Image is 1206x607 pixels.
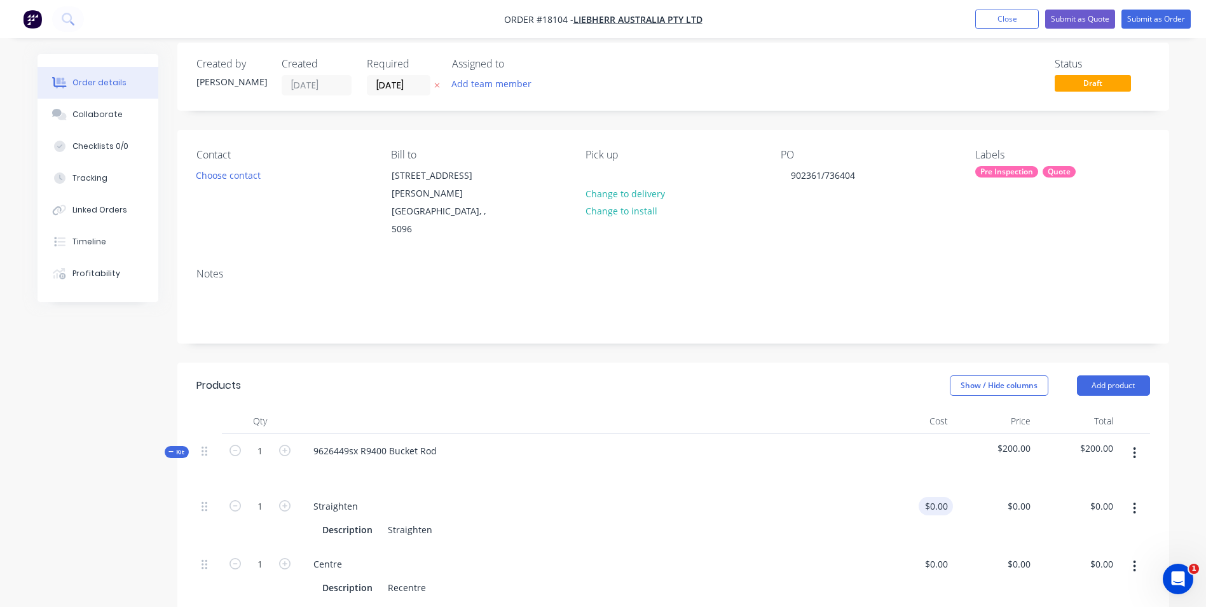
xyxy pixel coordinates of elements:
[303,442,447,460] div: 9626449sx R9400 Bucket Rod
[1189,564,1199,574] span: 1
[781,149,955,161] div: PO
[168,447,185,457] span: Kit
[1036,408,1118,434] div: Total
[1163,564,1193,594] iframe: Intercom live chat
[367,58,437,70] div: Required
[38,162,158,194] button: Tracking
[196,268,1150,280] div: Notes
[586,149,760,161] div: Pick up
[1055,75,1131,91] span: Draft
[72,141,128,152] div: Checklists 0/0
[452,75,538,92] button: Add team member
[72,204,127,216] div: Linked Orders
[196,58,266,70] div: Created by
[573,13,702,25] a: Liebherr Australia Pty Ltd
[165,446,189,458] div: Kit
[953,408,1036,434] div: Price
[975,149,1149,161] div: Labels
[1045,10,1115,29] button: Submit as Quote
[38,226,158,258] button: Timeline
[38,130,158,162] button: Checklists 0/0
[38,99,158,130] button: Collaborate
[781,166,865,185] div: 902361/736404
[196,378,241,393] div: Products
[1043,166,1076,178] div: Quote
[317,578,378,597] div: Description
[381,166,508,239] div: [STREET_ADDRESS][PERSON_NAME][GEOGRAPHIC_DATA], , 5096
[1055,58,1150,70] div: Status
[222,408,298,434] div: Qty
[72,77,127,88] div: Order details
[950,375,1048,396] button: Show / Hide columns
[579,185,671,202] button: Change to delivery
[383,520,437,539] div: Straighten
[1041,442,1113,455] span: $200.00
[958,442,1031,455] span: $200.00
[196,149,371,161] div: Contact
[72,109,123,120] div: Collaborate
[392,202,497,238] div: [GEOGRAPHIC_DATA], , 5096
[189,166,267,183] button: Choose contact
[282,58,352,70] div: Created
[303,497,368,515] div: Straighten
[1077,375,1150,396] button: Add product
[975,166,1038,178] div: Pre Inspection
[317,520,378,539] div: Description
[196,75,266,88] div: [PERSON_NAME]
[975,10,1039,29] button: Close
[391,149,565,161] div: Bill to
[38,67,158,99] button: Order details
[72,236,106,248] div: Timeline
[444,75,538,92] button: Add team member
[72,172,107,184] div: Tracking
[579,202,664,220] button: Change to install
[38,194,158,226] button: Linked Orders
[452,58,579,70] div: Assigned to
[383,578,431,597] div: Recentre
[1121,10,1191,29] button: Submit as Order
[870,408,953,434] div: Cost
[303,555,352,573] div: Centre
[504,13,573,25] span: Order #18104 -
[392,167,497,202] div: [STREET_ADDRESS][PERSON_NAME]
[72,268,120,279] div: Profitability
[38,258,158,290] button: Profitability
[23,10,42,29] img: Factory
